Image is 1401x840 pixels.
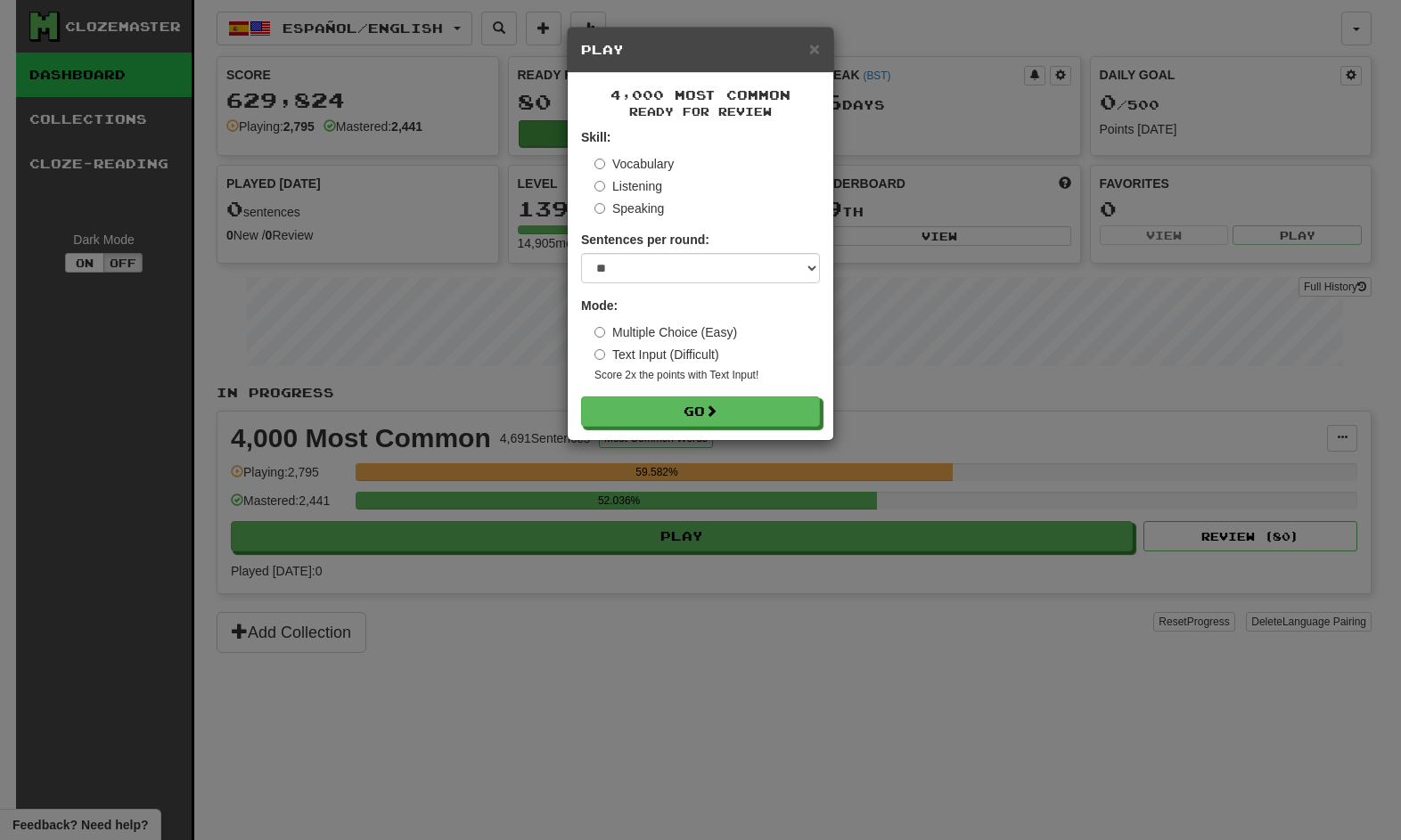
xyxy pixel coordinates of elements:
input: Multiple Choice (Easy) [594,327,605,338]
label: Multiple Choice (Easy) [594,323,737,341]
h5: Play [581,41,820,59]
label: Speaking [594,200,664,217]
button: Go [581,396,820,427]
input: Text Input (Difficult) [594,349,605,360]
span: 4,000 Most Common [610,87,791,102]
button: Close [809,39,820,58]
small: Score 2x the points with Text Input ! [594,368,820,383]
label: Sentences per round: [581,231,709,249]
strong: Mode: [581,298,618,313]
strong: Skill: [581,130,610,144]
input: Listening [594,181,605,192]
label: Vocabulary [594,155,674,173]
label: Listening [594,177,662,195]
span: × [809,38,820,59]
input: Vocabulary [594,159,605,169]
small: Ready for Review [581,104,820,119]
label: Text Input (Difficult) [594,346,719,363]
input: Speaking [594,203,605,214]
